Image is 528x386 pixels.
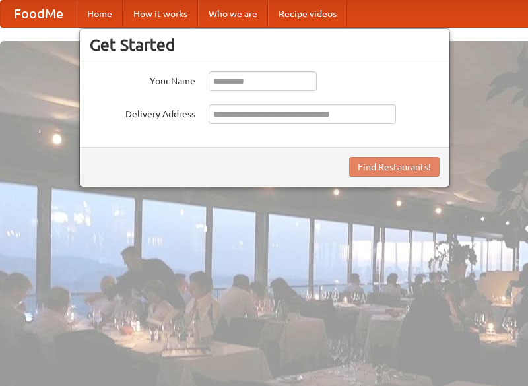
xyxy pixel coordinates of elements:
a: How it works [123,1,198,27]
button: Find Restaurants! [349,157,440,177]
h3: Get Started [90,35,440,55]
a: Home [77,1,123,27]
label: Delivery Address [90,104,195,121]
a: FoodMe [1,1,77,27]
a: Who we are [198,1,268,27]
a: Recipe videos [268,1,347,27]
label: Your Name [90,71,195,88]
